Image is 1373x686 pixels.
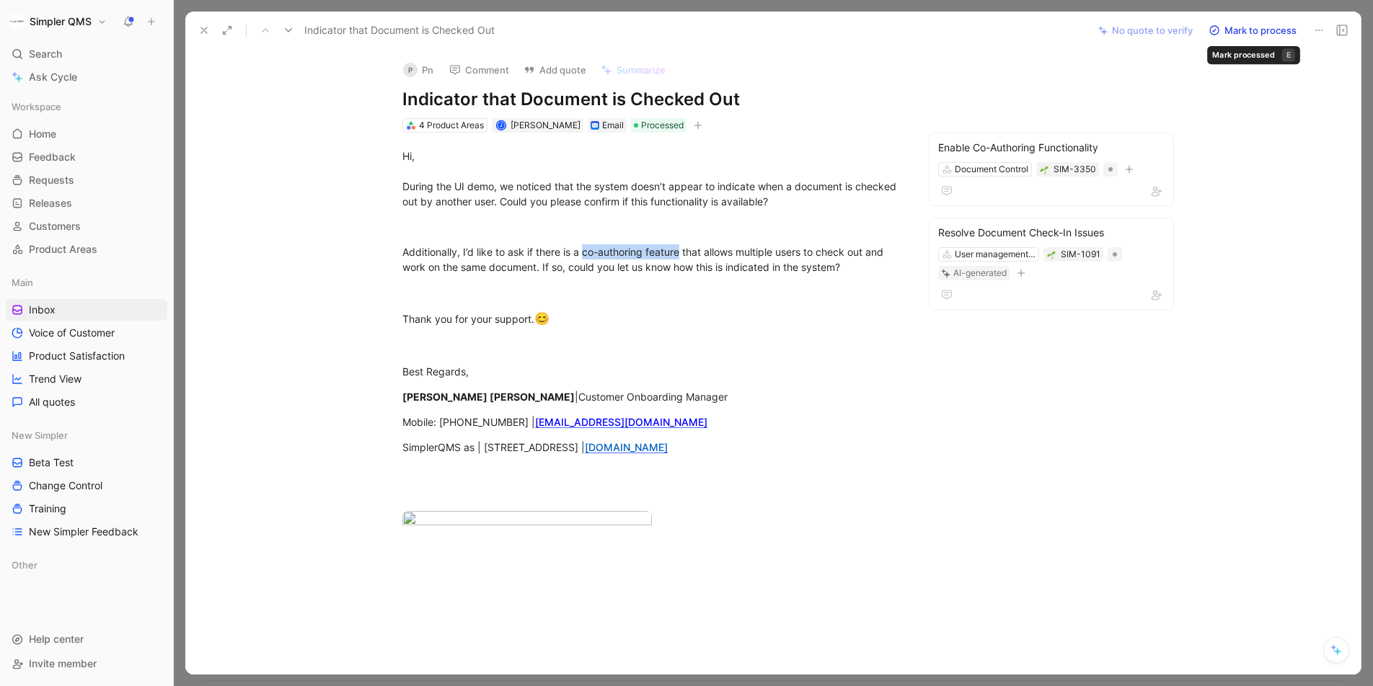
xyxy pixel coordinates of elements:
[1202,20,1303,40] button: Mark to process
[534,311,549,326] span: 😊
[402,88,901,111] h1: Indicator that Document is Checked Out
[1047,251,1056,259] img: 🌱
[29,303,56,317] span: Inbox
[6,452,167,473] a: Beta Test
[6,192,167,214] a: Releases
[938,224,1165,241] div: Resolve Document Check-In Issues
[517,60,593,80] button: Add quote
[6,299,167,321] a: Inbox
[953,266,1007,280] div: AI-generated
[29,349,125,363] span: Product Satisfaction
[6,12,110,32] button: Simpler QMSSimpler QMS
[938,139,1165,156] div: Enable Co-Authoring Functionality
[6,169,167,191] a: Requests
[1046,249,1056,259] button: 🌱
[497,122,505,130] div: J
[6,345,167,367] a: Product Satisfaction
[535,416,707,428] a: [EMAIL_ADDRESS][DOMAIN_NAME]
[12,558,37,572] span: Other
[578,391,728,403] span: Customer Onboarding Manager
[6,424,167,446] div: New Simpler
[585,441,668,453] a: [DOMAIN_NAME]
[1054,162,1096,177] div: SIM-3350
[402,416,535,428] span: Mobile: [PHONE_NUMBER] |
[1092,20,1199,40] button: No quote to verify
[6,554,167,580] div: Other
[631,118,686,133] div: Processed
[402,441,585,453] span: SimplerQMS as | [STREET_ADDRESS] |
[29,455,74,470] span: Beta Test
[12,275,33,290] span: Main
[575,391,578,403] span: |
[403,63,418,77] div: P
[511,120,580,130] span: [PERSON_NAME]
[402,391,575,403] span: [PERSON_NAME] [PERSON_NAME]
[6,475,167,496] a: Change Control
[1282,49,1295,62] div: E
[6,391,167,413] a: All quotes
[6,123,167,145] a: Home
[6,66,167,88] a: Ask Cycle
[397,59,440,81] button: PPn
[6,96,167,117] div: Workspace
[617,63,666,76] span: Summarize
[12,99,61,114] span: Workspace
[402,244,901,275] div: Additionally, I’d like to ask if there is a co-authoring feature that allows multiple users to ch...
[29,196,72,210] span: Releases
[304,22,495,39] span: Indicator that Document is Checked Out
[29,326,115,340] span: Voice of Customer
[29,127,56,141] span: Home
[602,118,624,133] div: Email
[1040,166,1048,174] img: 🌱
[6,628,167,650] div: Help center
[6,146,167,168] a: Feedback
[443,60,516,80] button: Comment
[6,215,167,237] a: Customers
[29,633,84,645] span: Help center
[6,554,167,576] div: Other
[29,150,76,164] span: Feedback
[29,45,62,63] span: Search
[29,502,66,516] span: Training
[402,365,469,378] span: Best Regards,
[402,310,901,329] div: Thank you for your support.
[6,272,167,293] div: Main
[9,14,24,29] img: Simpler QMS
[29,372,81,386] span: Trend View
[29,395,75,409] span: All quotes
[12,428,68,442] span: New Simpler
[6,424,167,543] div: New SimplerBeta TestChange ControlTrainingNew Simpler Feedback
[6,368,167,390] a: Trend View
[29,657,97,669] span: Invite member
[29,478,102,493] span: Change Control
[6,653,167,674] div: Invite member
[6,272,167,413] div: MainInboxVoice of CustomerProduct SatisfactionTrend ViewAll quotes
[6,239,167,260] a: Product Areas
[1061,247,1100,262] div: SIM-1091
[29,68,77,86] span: Ask Cycle
[402,148,901,209] div: Hi, During the UI demo, we noticed that the system doesn’t appear to indicate when a document is ...
[955,247,1036,262] div: User management & Permissions
[29,219,81,233] span: Customers
[29,242,97,257] span: Product Areas
[6,43,167,65] div: Search
[6,322,167,344] a: Voice of Customer
[594,60,672,80] button: Summarize
[419,118,484,133] div: 4 Product Areas
[6,521,167,543] a: New Simpler Feedback
[29,525,138,539] span: New Simpler Feedback
[6,498,167,520] a: Training
[955,162,1028,177] div: Document Control
[1212,49,1274,62] div: Mark processed
[29,173,74,187] span: Requests
[641,118,684,133] span: Processed
[1039,164,1049,174] button: 🌱
[402,511,652,530] img: 59927516-91f0-4999-920d-11bb57828b76
[30,15,92,28] h1: Simpler QMS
